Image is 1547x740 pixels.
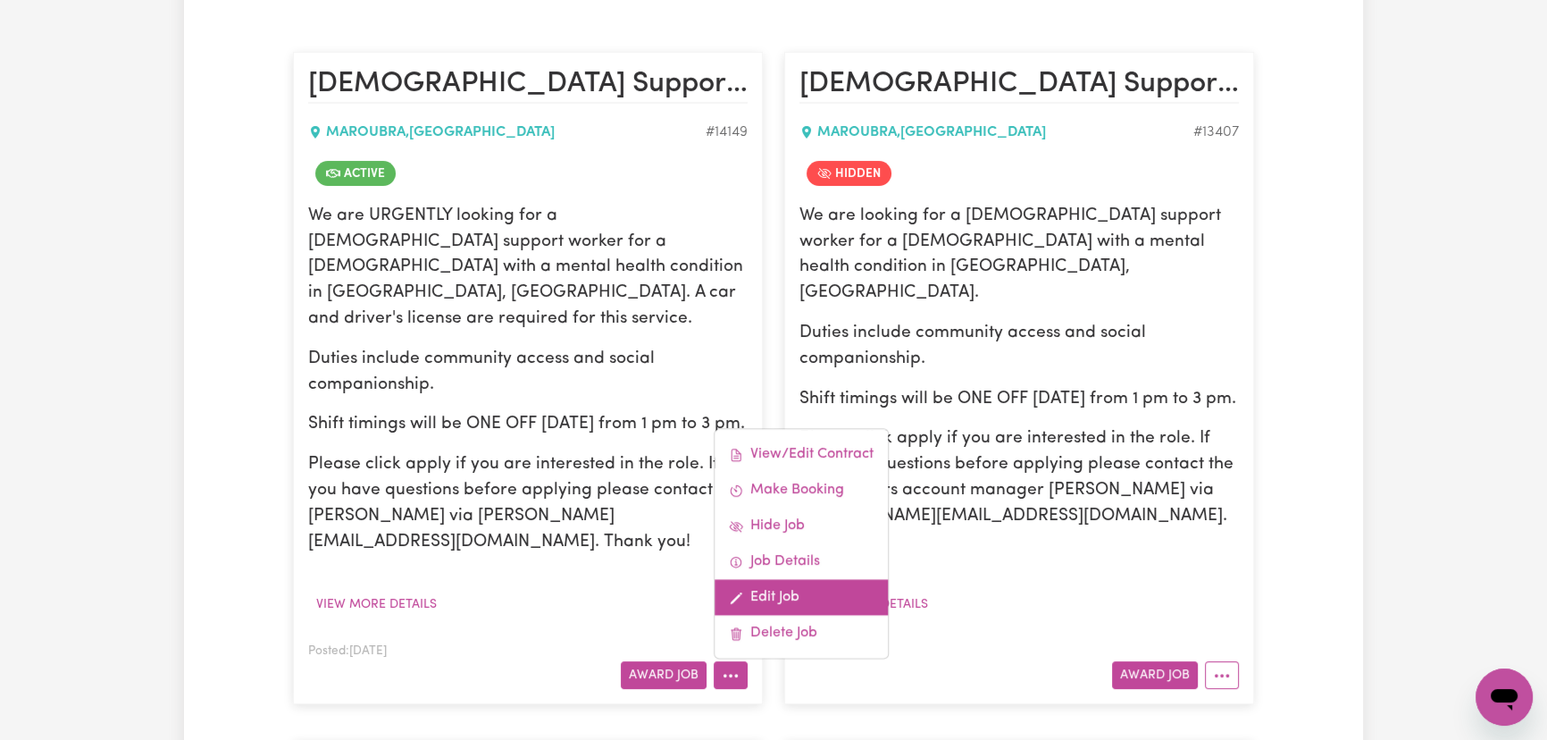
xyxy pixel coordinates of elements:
p: We are looking for a [DEMOGRAPHIC_DATA] support worker for a [DEMOGRAPHIC_DATA] with a mental hea... [799,204,1239,307]
a: Hide Job [715,509,888,544]
button: More options [1205,661,1239,689]
span: Job is hidden [807,161,891,186]
p: Duties include community access and social companionship. [799,321,1239,373]
iframe: Button to launch messaging window [1476,669,1533,726]
h2: Female Support Worker Needed ONE OFF Friday In Maroubra, NSW [799,67,1239,103]
span: Job is active [315,161,396,186]
button: Award Job [621,661,707,689]
div: More options [714,429,889,660]
a: Job Details [715,544,888,580]
p: Please click apply if you are interested in the role. If you have questions before applying pleas... [308,452,748,555]
a: View/Edit Contract [715,437,888,473]
button: View more details [308,591,445,618]
a: Edit Job [715,580,888,616]
p: Shift timings will be ONE OFF [DATE] from 1 pm to 3 pm. [308,412,748,438]
div: MAROUBRA , [GEOGRAPHIC_DATA] [799,122,1193,143]
p: We are URGENTLY looking for a [DEMOGRAPHIC_DATA] support worker for a [DEMOGRAPHIC_DATA] with a m... [308,204,748,332]
button: Award Job [1112,661,1198,689]
div: MAROUBRA , [GEOGRAPHIC_DATA] [308,122,706,143]
a: Delete Job [715,616,888,652]
p: Please click apply if you are interested in the role. If you have questions before applying pleas... [799,426,1239,555]
button: More options [714,661,748,689]
div: Job ID #13407 [1193,122,1239,143]
span: Posted: [DATE] [308,645,387,657]
a: Make Booking [715,473,888,509]
p: Shift timings will be ONE OFF [DATE] from 1 pm to 3 pm. [799,387,1239,413]
p: Duties include community access and social companionship. [308,347,748,399]
div: Job ID #14149 [706,122,748,143]
h2: Female Support Worker Needed ONE OFF Today 15/04 Tuesday In Maroubra, NSW [308,67,748,103]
